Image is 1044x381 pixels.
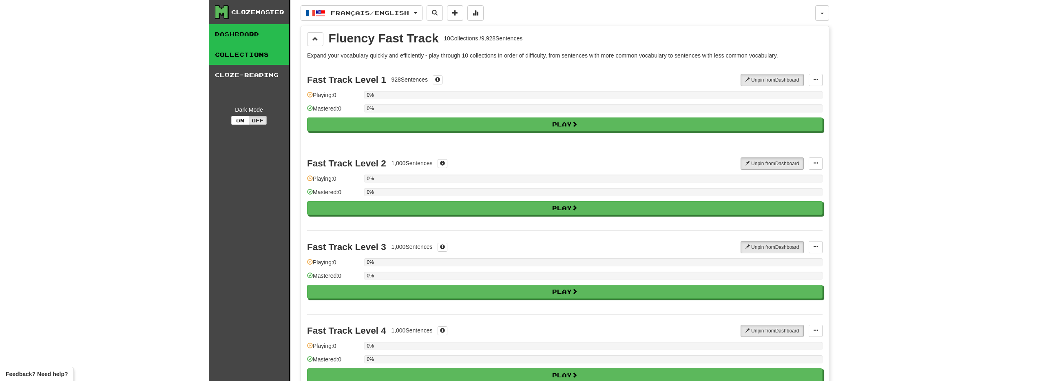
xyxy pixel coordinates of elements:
button: Unpin fromDashboard [741,157,804,170]
div: Fast Track Level 3 [307,242,386,252]
button: On [231,116,249,125]
button: Search sentences [427,5,443,21]
div: 1,000 Sentences [391,326,432,334]
div: Playing: 0 [307,342,360,355]
a: Collections [209,44,289,65]
div: Fast Track Level 2 [307,158,386,168]
div: Fast Track Level 1 [307,75,386,85]
button: Play [307,285,823,299]
div: 10 Collections / 9,928 Sentences [444,34,522,42]
div: 1,000 Sentences [391,159,432,167]
button: More stats [467,5,484,21]
button: Play [307,201,823,215]
button: Français/English [301,5,422,21]
div: Mastered: 0 [307,272,360,285]
div: Fast Track Level 4 [307,326,386,336]
button: Unpin fromDashboard [741,74,804,86]
span: Français / English [331,9,409,16]
div: Mastered: 0 [307,355,360,369]
div: Clozemaster [231,8,284,16]
a: Cloze-Reading [209,65,289,85]
button: Unpin fromDashboard [741,325,804,337]
div: Mastered: 0 [307,104,360,118]
div: 928 Sentences [391,75,428,84]
div: Playing: 0 [307,258,360,272]
div: Dark Mode [215,106,283,114]
span: Open feedback widget [6,370,68,378]
button: Off [249,116,267,125]
button: Play [307,117,823,131]
div: Fluency Fast Track [329,32,439,44]
p: Expand your vocabulary quickly and efficiently - play through 10 collections in order of difficul... [307,51,823,60]
button: Add sentence to collection [447,5,463,21]
div: 1,000 Sentences [391,243,432,251]
div: Playing: 0 [307,175,360,188]
a: Dashboard [209,24,289,44]
div: Mastered: 0 [307,188,360,202]
button: Unpin fromDashboard [741,241,804,253]
div: Playing: 0 [307,91,360,104]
